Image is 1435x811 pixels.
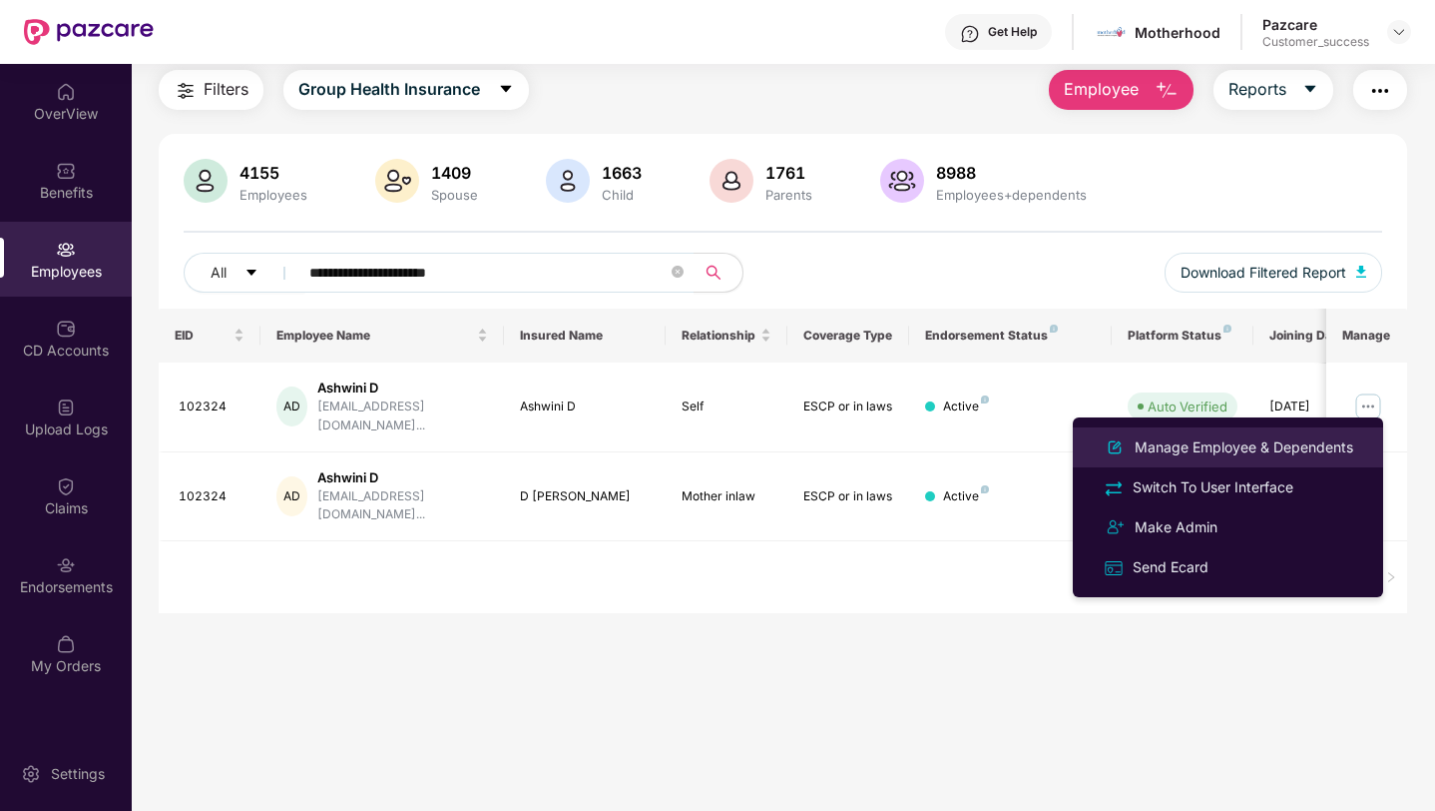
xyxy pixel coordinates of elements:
[1262,15,1369,34] div: Pazcare
[21,764,41,784] img: svg+xml;base64,PHN2ZyBpZD0iU2V0dGluZy0yMHgyMCIgeG1sbnM9Imh0dHA6Ly93d3cudzMub3JnLzIwMDAvc3ZnIiB3aW...
[1103,515,1127,539] img: svg+xml;base64,PHN2ZyB4bWxucz0iaHR0cDovL3d3dy53My5vcmcvMjAwMC9zdmciIHdpZHRoPSIyNCIgaGVpZ2h0PSIyNC...
[1155,79,1179,103] img: svg+xml;base64,PHN2ZyB4bWxucz0iaHR0cDovL3d3dy53My5vcmcvMjAwMC9zdmciIHhtbG5zOnhsaW5rPSJodHRwOi8vd3...
[1223,325,1231,333] img: svg+xml;base64,PHN2ZyB4bWxucz0iaHR0cDovL3d3dy53My5vcmcvMjAwMC9zdmciIHdpZHRoPSI4IiBoZWlnaHQ9IjgiIH...
[56,398,76,417] img: svg+xml;base64,PHN2ZyBpZD0iVXBsb2FkX0xvZ3MiIGRhdGEtbmFtZT0iVXBsb2FkIExvZ3MiIHhtbG5zPSJodHRwOi8vd3...
[932,163,1091,183] div: 8988
[56,476,76,496] img: svg+xml;base64,PHN2ZyBpZD0iQ2xhaW0iIHhtbG5zPSJodHRwOi8vd3d3LnczLm9yZy8yMDAwL3N2ZyIgd2lkdGg9IjIwIi...
[803,487,893,506] div: ESCP or in laws
[682,487,771,506] div: Mother inlaw
[184,253,305,293] button: Allcaret-down
[1135,23,1220,42] div: Motherhood
[1253,309,1375,363] th: Joining Date
[236,187,311,203] div: Employees
[1050,325,1058,333] img: svg+xml;base64,PHN2ZyB4bWxucz0iaHR0cDovL3d3dy53My5vcmcvMjAwMC9zdmciIHdpZHRoPSI4IiBoZWlnaHQ9IjgiIH...
[1103,477,1125,499] img: svg+xml;base64,PHN2ZyB4bWxucz0iaHR0cDovL3d3dy53My5vcmcvMjAwMC9zdmciIHdpZHRoPSIyNCIgaGVpZ2h0PSIyNC...
[427,163,482,183] div: 1409
[298,77,480,102] span: Group Health Insurance
[56,555,76,575] img: svg+xml;base64,PHN2ZyBpZD0iRW5kb3JzZW1lbnRzIiB4bWxucz0iaHR0cDovL3d3dy53My5vcmcvMjAwMC9zdmciIHdpZH...
[498,81,514,99] span: caret-down
[981,485,989,493] img: svg+xml;base64,PHN2ZyB4bWxucz0iaHR0cDovL3d3dy53My5vcmcvMjAwMC9zdmciIHdpZHRoPSI4IiBoZWlnaHQ9IjgiIH...
[1148,397,1227,416] div: Auto Verified
[880,159,924,203] img: svg+xml;base64,PHN2ZyB4bWxucz0iaHR0cDovL3d3dy53My5vcmcvMjAwMC9zdmciIHhtbG5zOnhsaW5rPSJodHRwOi8vd3...
[1103,435,1127,459] img: svg+xml;base64,PHN2ZyB4bWxucz0iaHR0cDovL3d3dy53My5vcmcvMjAwMC9zdmciIHhtbG5zOnhsaW5rPSJodHRwOi8vd3...
[159,70,263,110] button: Filters
[276,387,308,426] div: AD
[184,159,228,203] img: svg+xml;base64,PHN2ZyB4bWxucz0iaHR0cDovL3d3dy53My5vcmcvMjAwMC9zdmciIHhtbG5zOnhsaW5rPSJodHRwOi8vd3...
[276,476,308,516] div: AD
[803,398,893,416] div: ESCP or in laws
[694,253,743,293] button: search
[761,187,816,203] div: Parents
[1352,391,1384,422] img: manageButton
[546,159,590,203] img: svg+xml;base64,PHN2ZyB4bWxucz0iaHR0cDovL3d3dy53My5vcmcvMjAwMC9zdmciIHhtbG5zOnhsaW5rPSJodHRwOi8vd3...
[1128,328,1237,344] div: Platform Status
[1375,561,1407,593] button: right
[1165,253,1382,293] button: Download Filtered Report
[1368,79,1392,103] img: svg+xml;base64,PHN2ZyB4bWxucz0iaHR0cDovL3d3dy53My5vcmcvMjAwMC9zdmciIHdpZHRoPSIyNCIgaGVpZ2h0PSIyNC...
[1269,398,1359,416] div: [DATE]
[260,309,504,363] th: Employee Name
[682,328,756,344] span: Relationship
[960,24,980,44] img: svg+xml;base64,PHN2ZyBpZD0iSGVscC0zMngzMiIgeG1sbnM9Imh0dHA6Ly93d3cudzMub3JnLzIwMDAvc3ZnIiB3aWR0aD...
[682,398,771,416] div: Self
[943,398,989,416] div: Active
[1103,557,1125,579] img: svg+xml;base64,PHN2ZyB4bWxucz0iaHR0cDovL3d3dy53My5vcmcvMjAwMC9zdmciIHdpZHRoPSIxNiIgaGVpZ2h0PSIxNi...
[981,396,989,404] img: svg+xml;base64,PHN2ZyB4bWxucz0iaHR0cDovL3d3dy53My5vcmcvMjAwMC9zdmciIHdpZHRoPSI4IiBoZWlnaHQ9IjgiIH...
[56,240,76,260] img: svg+xml;base64,PHN2ZyBpZD0iRW1wbG95ZWVzIiB4bWxucz0iaHR0cDovL3d3dy53My5vcmcvMjAwMC9zdmciIHdpZHRoPS...
[925,328,1096,344] div: Endorsement Status
[1213,70,1333,110] button: Reportscaret-down
[672,266,684,278] span: close-circle
[694,265,732,281] span: search
[1302,81,1318,99] span: caret-down
[666,309,787,363] th: Relationship
[932,187,1091,203] div: Employees+dependents
[1181,262,1346,284] span: Download Filtered Report
[1228,77,1286,102] span: Reports
[672,264,684,283] span: close-circle
[1326,309,1407,363] th: Manage
[1049,70,1194,110] button: Employee
[375,159,419,203] img: svg+xml;base64,PHN2ZyB4bWxucz0iaHR0cDovL3d3dy53My5vcmcvMjAwMC9zdmciIHhtbG5zOnhsaW5rPSJodHRwOi8vd3...
[317,398,487,435] div: [EMAIL_ADDRESS][DOMAIN_NAME]...
[520,487,651,506] div: D [PERSON_NAME]
[56,82,76,102] img: svg+xml;base64,PHN2ZyBpZD0iSG9tZSIgeG1sbnM9Imh0dHA6Ly93d3cudzMub3JnLzIwMDAvc3ZnIiB3aWR0aD0iMjAiIG...
[56,634,76,654] img: svg+xml;base64,PHN2ZyBpZD0iTXlfT3JkZXJzIiBkYXRhLW5hbWU9Ik15IE9yZGVycyIgeG1sbnM9Imh0dHA6Ly93d3cudz...
[56,319,76,339] img: svg+xml;base64,PHN2ZyBpZD0iQ0RfQWNjb3VudHMiIGRhdGEtbmFtZT0iQ0QgQWNjb3VudHMiIHhtbG5zPSJodHRwOi8vd3...
[179,398,244,416] div: 102324
[761,163,816,183] div: 1761
[24,19,154,45] img: New Pazcare Logo
[1064,77,1139,102] span: Employee
[1385,571,1397,583] span: right
[1129,556,1212,578] div: Send Ecard
[1131,436,1357,458] div: Manage Employee & Dependents
[179,487,244,506] div: 102324
[45,764,111,784] div: Settings
[56,161,76,181] img: svg+xml;base64,PHN2ZyBpZD0iQmVuZWZpdHMiIHhtbG5zPSJodHRwOi8vd3d3LnczLm9yZy8yMDAwL3N2ZyIgd2lkdGg9Ij...
[317,379,487,398] div: Ashwini D
[943,487,989,506] div: Active
[1131,516,1221,538] div: Make Admin
[283,70,529,110] button: Group Health Insurancecaret-down
[1375,561,1407,593] li: Next Page
[988,24,1037,40] div: Get Help
[317,487,487,525] div: [EMAIL_ADDRESS][DOMAIN_NAME]...
[1097,18,1126,47] img: motherhood%20_%20logo.png
[236,163,311,183] div: 4155
[520,398,651,416] div: Ashwini D
[598,187,646,203] div: Child
[427,187,482,203] div: Spouse
[1262,34,1369,50] div: Customer_success
[1356,266,1366,278] img: svg+xml;base64,PHN2ZyB4bWxucz0iaHR0cDovL3d3dy53My5vcmcvMjAwMC9zdmciIHhtbG5zOnhsaW5rPSJodHRwOi8vd3...
[211,262,227,284] span: All
[504,309,667,363] th: Insured Name
[174,79,198,103] img: svg+xml;base64,PHN2ZyB4bWxucz0iaHR0cDovL3d3dy53My5vcmcvMjAwMC9zdmciIHdpZHRoPSIyNCIgaGVpZ2h0PSIyNC...
[1391,24,1407,40] img: svg+xml;base64,PHN2ZyBpZD0iRHJvcGRvd24tMzJ4MzIiIHhtbG5zPSJodHRwOi8vd3d3LnczLm9yZy8yMDAwL3N2ZyIgd2...
[175,328,230,344] span: EID
[244,266,258,282] span: caret-down
[710,159,753,203] img: svg+xml;base64,PHN2ZyB4bWxucz0iaHR0cDovL3d3dy53My5vcmcvMjAwMC9zdmciIHhtbG5zOnhsaW5rPSJodHRwOi8vd3...
[1129,476,1297,498] div: Switch To User Interface
[159,309,260,363] th: EID
[317,468,487,487] div: Ashwini D
[204,77,248,102] span: Filters
[276,328,473,344] span: Employee Name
